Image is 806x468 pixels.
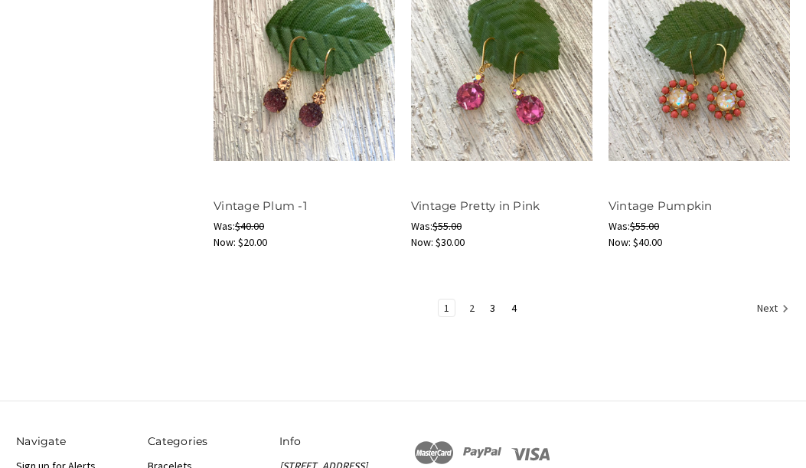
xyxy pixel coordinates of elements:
span: $30.00 [436,235,465,249]
div: Was: [214,218,395,234]
span: Now: [214,235,236,249]
a: Page 3 of 4 [485,299,501,316]
a: Vintage Plum -1 [214,198,307,213]
h5: Navigate [16,434,132,450]
span: $40.00 [633,235,662,249]
a: Vintage Pretty in Pink [411,198,540,213]
div: Was: [411,218,592,234]
a: Page 4 of 4 [506,299,522,316]
nav: pagination [214,299,790,320]
a: Next [752,299,789,319]
span: $55.00 [630,219,659,233]
h5: Info [279,434,395,450]
a: Page 1 of 4 [439,299,455,316]
h5: Categories [148,434,263,450]
a: Vintage Pumpkin [609,198,713,213]
span: Now: [609,235,631,249]
span: $40.00 [235,219,264,233]
div: Was: [609,218,790,234]
span: $55.00 [432,219,462,233]
a: Page 2 of 4 [464,299,480,316]
span: Now: [411,235,433,249]
span: $20.00 [238,235,267,249]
